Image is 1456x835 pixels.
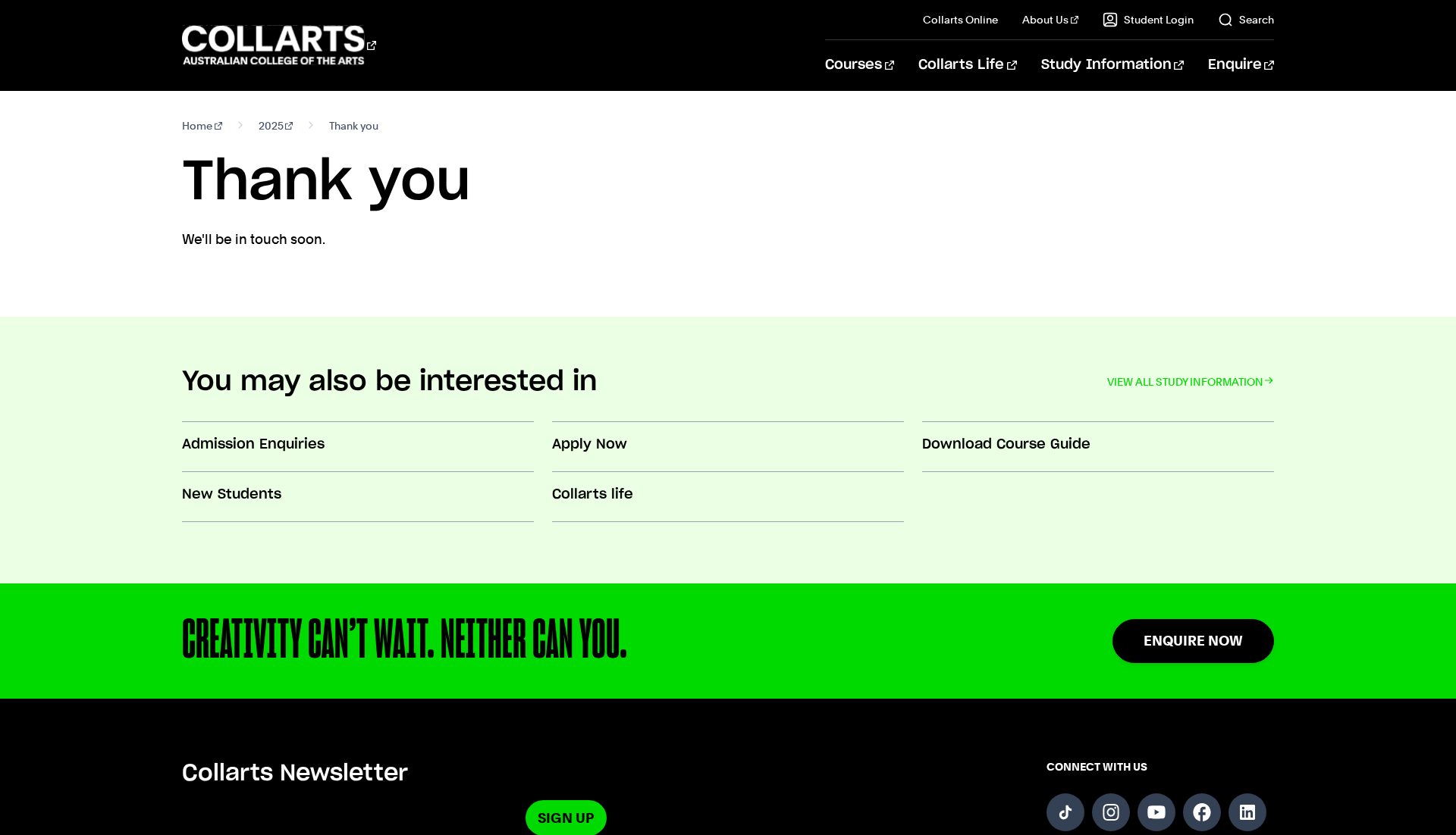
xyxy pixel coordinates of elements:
h5: Collarts Newsletter [182,759,949,788]
a: Enquire Now [1112,619,1274,662]
a: Home [182,115,222,136]
a: Follow us on LinkedIn [1228,793,1266,831]
span: CONNECT WITH US [1046,759,1274,774]
a: Study Information [1041,40,1184,90]
a: Student Login [1103,12,1194,27]
div: Go to homepage [182,23,376,67]
a: Follow us on Instagram [1092,793,1130,831]
a: Follow us on TikTok [1046,793,1084,831]
a: Collarts Online [923,12,998,27]
a: New Students [182,473,534,523]
a: 2025 [259,115,293,136]
h3: Collarts life [552,485,904,505]
a: Download Course Guide [922,423,1274,473]
a: Search [1218,12,1274,27]
a: Courses [825,40,894,90]
h3: Download Course Guide [922,435,1274,455]
h1: Thank you [182,149,1274,217]
span: Thank you [329,115,378,136]
h3: Apply Now [552,435,904,455]
a: About Us [1022,12,1078,27]
h3: New Students [182,485,534,505]
a: Collarts Life [918,40,1016,90]
a: Follow us on YouTube [1137,793,1175,831]
a: Apply Now [552,423,904,473]
h2: You may also be interested in [182,365,598,399]
a: Admission Enquiries [182,423,534,473]
a: Collarts life [552,473,904,523]
div: CREATIVITY CAN’T WAIT. NEITHER CAN YOU. [182,614,1015,668]
p: We'll be in touch soon. [182,229,736,250]
a: Follow us on Facebook [1183,793,1221,831]
a: Enquire [1208,40,1274,90]
h3: Admission Enquiries [182,435,534,455]
a: VIEW ALL STUDY INFORMATION [1107,371,1274,392]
